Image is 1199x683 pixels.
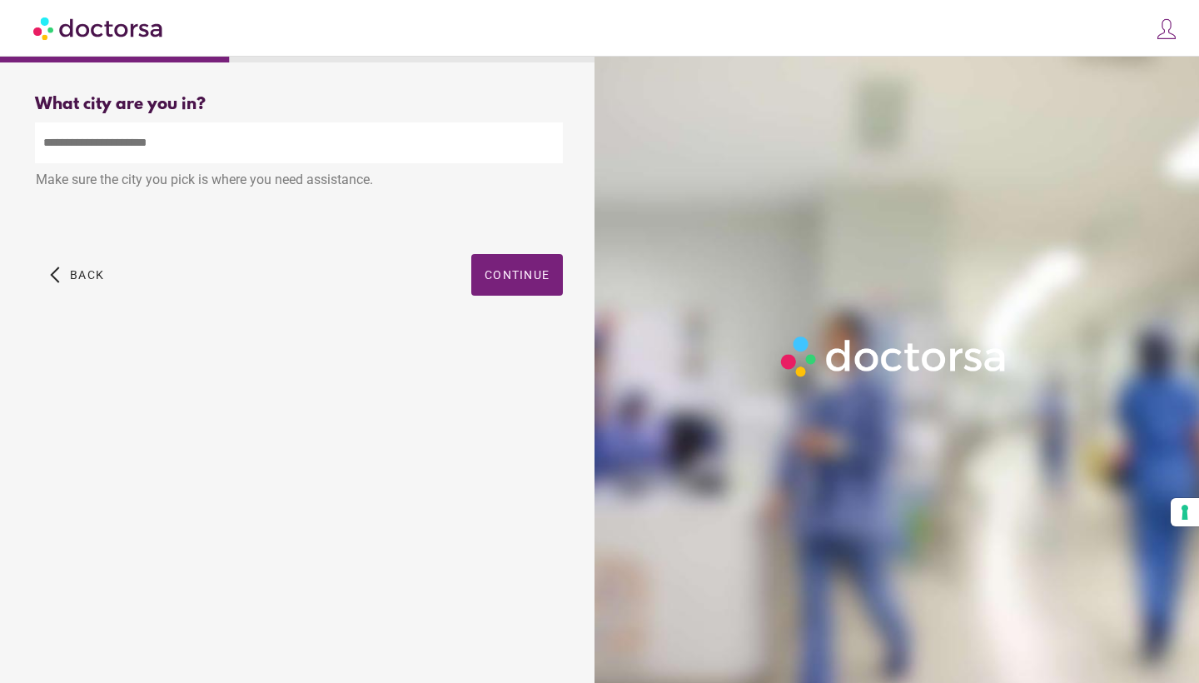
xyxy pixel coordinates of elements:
img: Doctorsa.com [33,9,165,47]
div: What city are you in? [35,95,563,114]
img: icons8-customer-100.png [1155,17,1178,41]
div: Make sure the city you pick is where you need assistance. [35,163,563,200]
button: arrow_back_ios Back [43,254,111,296]
button: Your consent preferences for tracking technologies [1171,498,1199,526]
button: Continue [471,254,563,296]
span: Back [70,268,104,282]
img: Logo-Doctorsa-trans-White-partial-flat.png [774,330,1014,383]
span: Continue [485,268,550,282]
